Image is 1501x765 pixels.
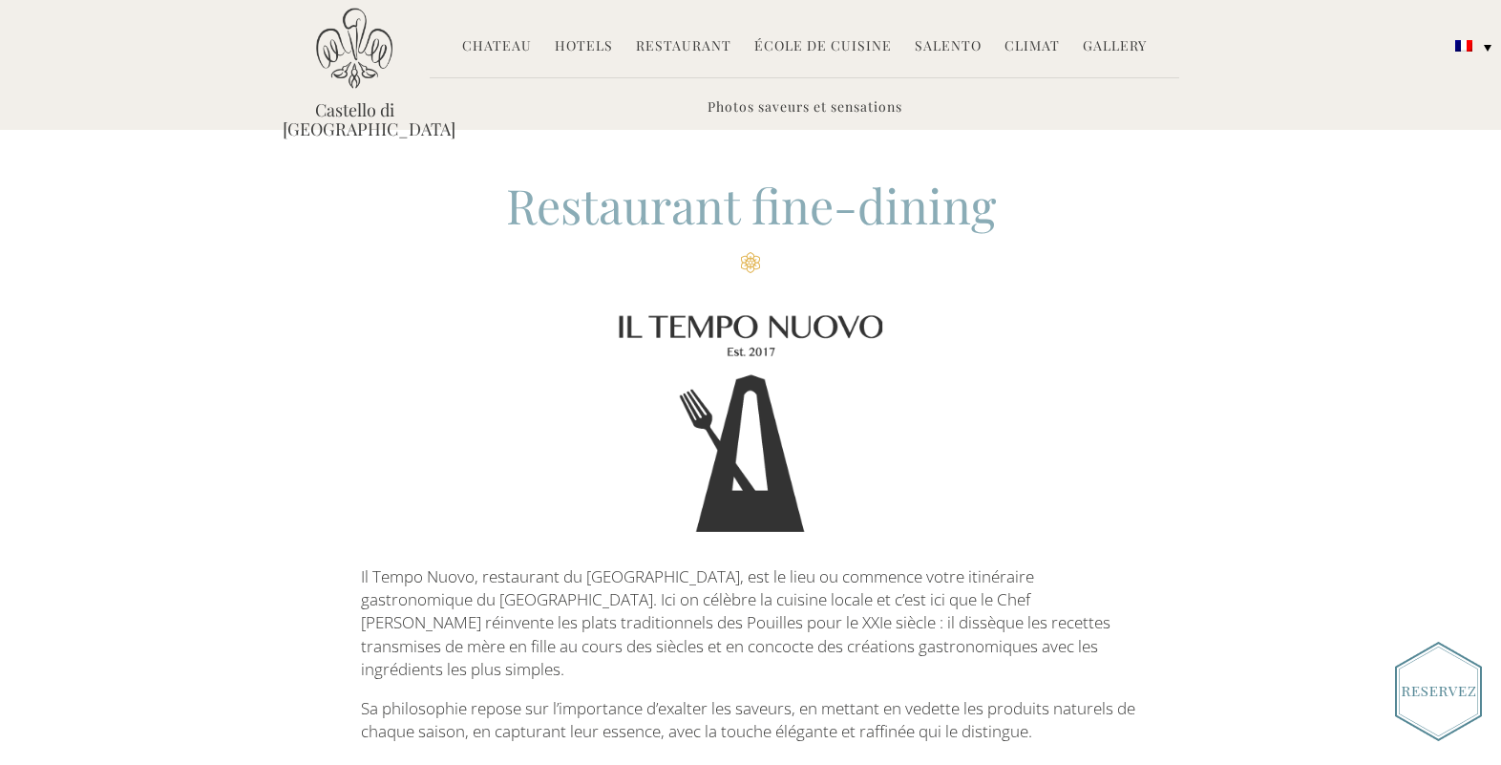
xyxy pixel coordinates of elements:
[915,36,982,58] a: Salento
[1083,36,1147,58] a: Gallery
[462,36,532,58] a: Chateau
[361,289,1141,682] p: Il Tempo Nuovo, restaurant du [GEOGRAPHIC_DATA], est le lieu ou commence votre itinéraire gastron...
[361,289,1141,560] img: Logo of Il Tempo Nuovo Restaurant at Castello di Ugento, Puglia
[708,97,902,119] a: Photos saveurs et sensations
[1455,40,1472,52] img: Français
[636,36,731,58] a: Restaurant
[555,36,613,58] a: Hotels
[361,173,1141,273] h2: Restaurant fine-dining
[1395,642,1482,741] img: Book_Button_French.png
[283,100,426,138] a: Castello di [GEOGRAPHIC_DATA]
[361,697,1141,744] p: Sa philosophie repose sur l’importance d’exalter les saveurs, en mettant en vedette les produits ...
[1004,36,1060,58] a: Climat
[754,36,892,58] a: École de Cuisine
[316,8,392,89] img: Castello di Ugento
